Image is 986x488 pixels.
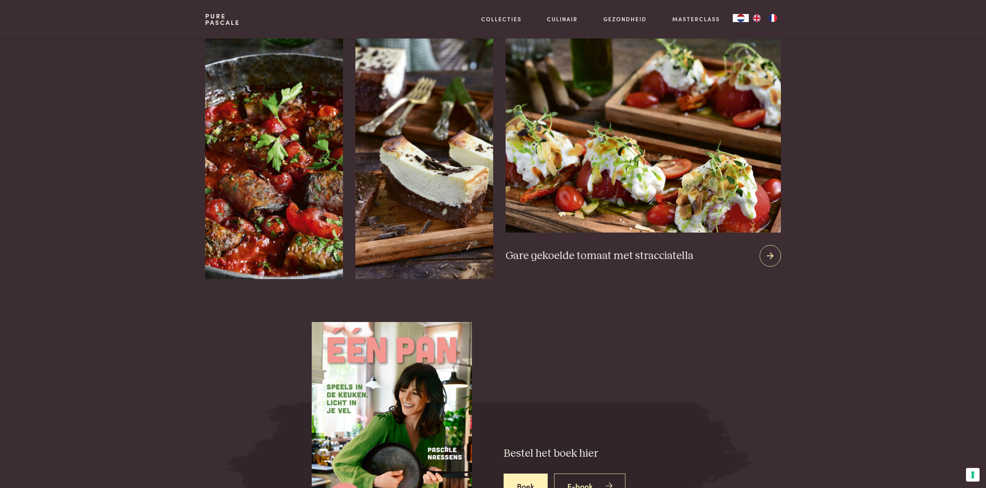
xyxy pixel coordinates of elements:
a: Collecties [481,15,522,23]
ul: Language list [749,14,781,22]
img: Brownie-cheesecake [355,38,493,279]
button: Uw voorkeuren voor toestemming voor trackingtechnologieën [966,468,980,482]
a: EN [749,14,765,22]
a: FR [765,14,781,22]
aside: Language selected: Nederlands [733,14,781,22]
a: Gezondheid [603,15,647,23]
img: Gare gekoelde tomaat met stracciatella [506,38,780,232]
a: PurePascale [205,13,240,26]
a: Gare gekoelde tomaat met stracciatella Gare gekoelde tomaat met stracciatella [506,38,780,279]
h3: Bestel het boek hier [504,447,685,461]
img: Aubergine-gehaktrolletjes in tomatensaus [205,38,343,279]
a: NL [733,14,749,22]
a: Masterclass [672,15,720,23]
h3: Gare gekoelde tomaat met stracciatella [506,249,694,263]
div: Language [733,14,749,22]
a: Culinair [547,15,578,23]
